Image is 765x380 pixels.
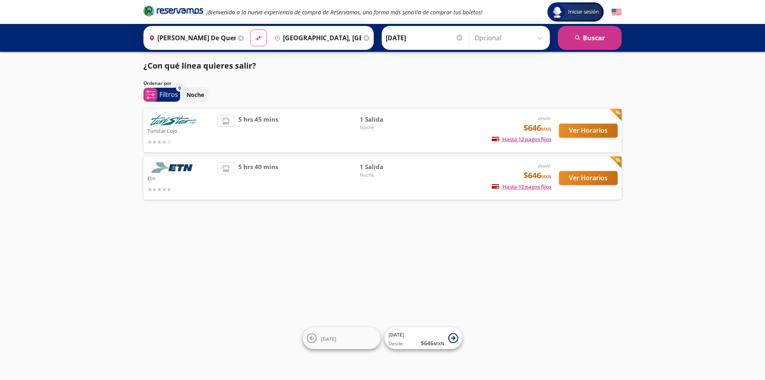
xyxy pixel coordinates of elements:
[558,26,622,50] button: Buscar
[384,327,462,349] button: [DATE]Desde:$646MXN
[360,171,416,179] span: Noche
[147,115,199,126] img: Turistar Lujo
[524,122,551,134] span: $646
[321,335,336,342] span: [DATE]
[388,331,404,338] span: [DATE]
[559,171,618,185] button: Ver Horarios
[143,80,171,87] p: Ordenar por
[360,115,416,124] span: 1 Salida
[433,341,444,347] small: MXN
[143,88,180,102] button: 0Filtros
[186,91,204,99] p: Noche
[147,162,199,173] img: Etn
[238,162,278,194] span: 5 hrs 40 mins
[143,5,203,17] i: Brand Logo
[238,115,278,146] span: 5 hrs 45 mins
[146,28,236,48] input: Buscar Origen
[538,115,551,122] em: desde:
[159,90,178,99] p: Filtros
[360,124,416,131] span: Noche
[541,173,551,179] small: MXN
[143,5,203,19] a: Brand Logo
[565,8,602,16] span: Iniciar sesión
[475,28,546,48] input: Opcional
[421,339,444,347] span: $ 646
[524,169,551,181] span: $646
[271,28,361,48] input: Buscar Destino
[612,7,622,17] button: English
[360,162,416,171] span: 1 Salida
[388,340,404,347] span: Desde:
[492,136,551,143] span: Hasta 12 pagos fijos
[143,60,256,72] p: ¿Con qué línea quieres salir?
[492,183,551,190] span: Hasta 12 pagos fijos
[303,327,381,349] button: [DATE]
[206,8,483,16] em: ¡Bienvenido a la nueva experiencia de compra de Reservamos, una forma más sencilla de comprar tus...
[182,87,208,102] button: Noche
[538,162,551,169] em: desde:
[559,124,618,138] button: Ver Horarios
[147,126,214,135] p: Turistar Lujo
[178,85,181,92] span: 0
[386,28,464,48] input: Elegir Fecha
[541,126,551,132] small: MXN
[147,173,214,183] p: Etn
